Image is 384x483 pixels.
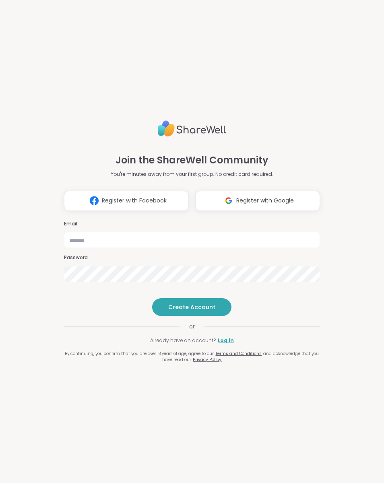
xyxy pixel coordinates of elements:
span: Already have an account? [150,337,216,344]
span: and acknowledge that you have read our [162,351,319,363]
a: Privacy Policy [193,357,221,363]
span: By continuing, you confirm that you are over 18 years of age, agree to our [65,351,214,357]
button: Create Account [152,298,231,316]
span: Register with Google [236,196,294,205]
img: ShareWell Logo [158,117,226,140]
p: You're minutes away from your first group. No credit card required. [111,171,273,178]
img: ShareWell Logomark [87,193,102,208]
h3: Email [64,221,320,227]
h3: Password [64,254,320,261]
h1: Join the ShareWell Community [116,153,268,167]
span: Create Account [168,303,215,311]
a: Log in [218,337,234,344]
button: Register with Google [195,191,320,211]
img: ShareWell Logomark [221,193,236,208]
a: Terms and Conditions [215,351,262,357]
button: Register with Facebook [64,191,189,211]
span: Register with Facebook [102,196,167,205]
span: or [180,322,204,330]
